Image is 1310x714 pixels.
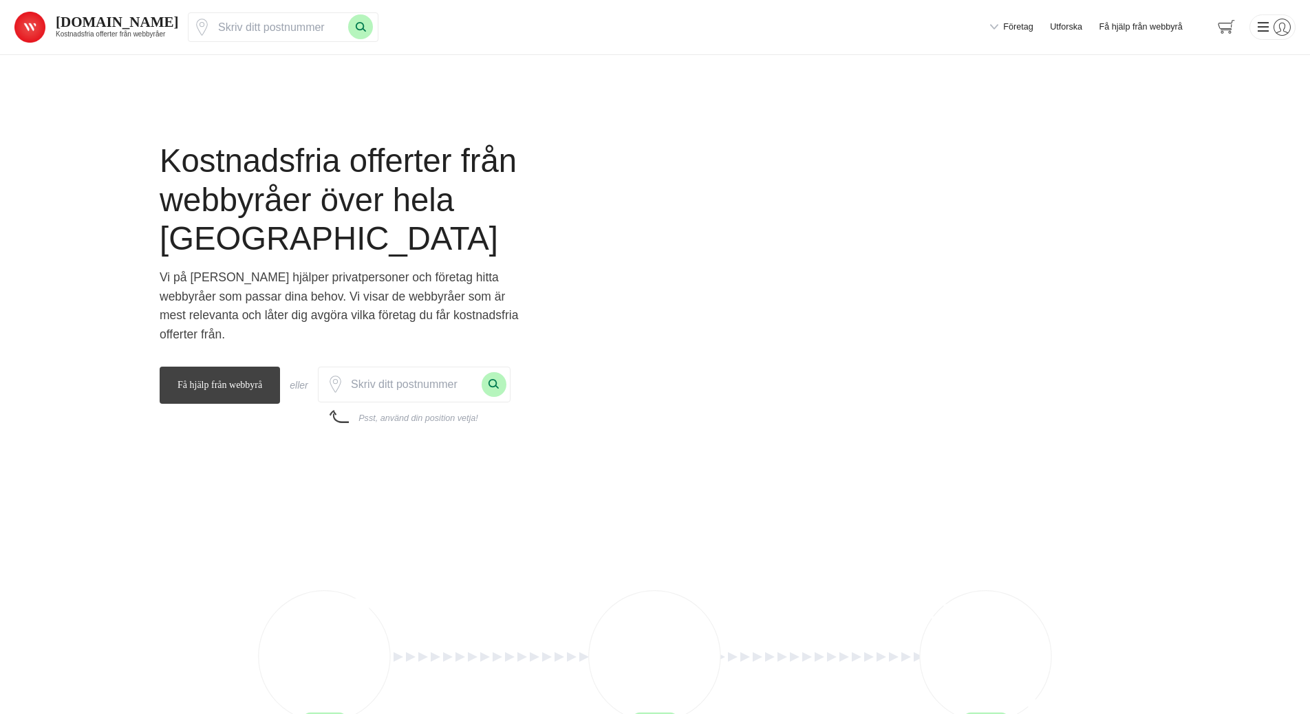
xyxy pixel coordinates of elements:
button: Sök med postnummer [482,372,506,397]
div: Psst, använd din position vetja! [358,413,478,425]
img: Alla Webbyråer [14,12,45,43]
span: Klicka för att använda din position. [327,376,344,393]
a: Utforska [1050,21,1082,34]
a: Alla Webbyråer [DOMAIN_NAME] Kostnadsfria offerter från webbyråer [14,10,178,45]
span: Få hjälp från webbyrå [1099,21,1183,34]
div: eller [290,378,308,393]
span: Få hjälp från webbyrå [160,367,280,404]
button: Sök med postnummer [348,14,373,39]
span: navigation-cart [1208,15,1245,39]
strong: [DOMAIN_NAME] [56,14,178,30]
input: Skriv ditt postnummer [211,13,348,41]
span: Klicka för att använda din position. [193,19,211,36]
span: Företag [1003,21,1033,34]
h2: Kostnadsfria offerter från webbyråer [56,30,178,38]
svg: Pin / Karta [327,376,344,393]
input: Skriv ditt postnummer [344,371,482,398]
h1: Kostnadsfria offerter från webbyråer över hela [GEOGRAPHIC_DATA] [160,142,564,268]
p: Vi på [PERSON_NAME] hjälper privatpersoner och företag hitta webbyråer som passar dina behov. Vi ... [160,268,524,350]
svg: Pin / Karta [193,19,211,36]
